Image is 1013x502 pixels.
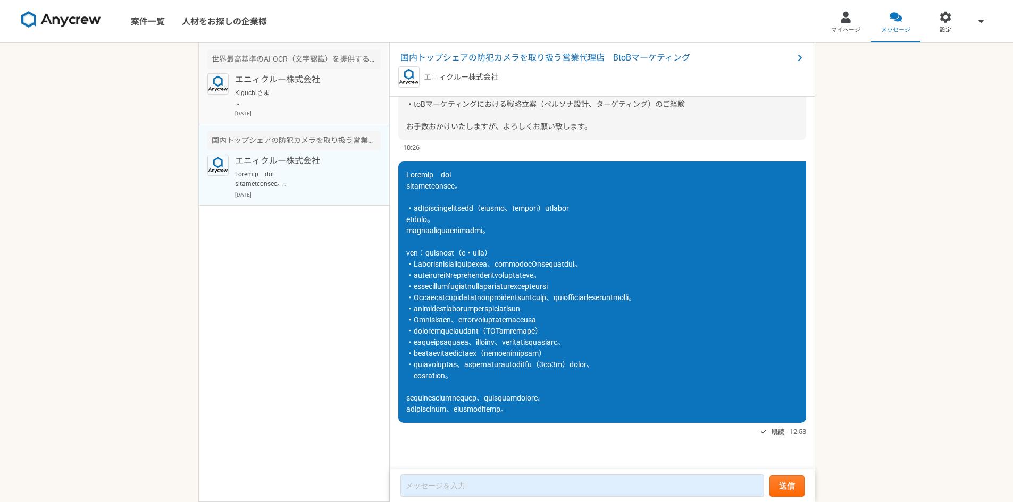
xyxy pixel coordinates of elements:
img: logo_text_blue_01.png [207,155,229,176]
span: 既読 [772,426,784,438]
span: 国内トップシェアの防犯カメラを取り扱う営業代理店 BtoBマーケティング [400,52,793,64]
p: [DATE] [235,109,381,117]
span: 12:58 [790,427,806,437]
span: マイページ [831,26,860,35]
p: エニィクルー株式会社 [235,73,366,86]
div: 国内トップシェアの防犯カメラを取り扱う営業代理店 BtoBマーケティング [207,131,381,150]
span: 10:26 [403,142,420,152]
img: 8DqYSo04kwAAAAASUVORK5CYII= [21,11,101,28]
p: [DATE] [235,191,381,199]
div: 世界最高基準のAI-OCR（文字認識）を提供するメガベンチャー パートナー営業 [207,49,381,69]
p: Loremip dol sitametconsec。 ・adIpiscingelitsedd（eiusmo、tempori）utlabor etdolo。 magnaaliquaenimadmi... [235,169,366,189]
img: logo_text_blue_01.png [398,66,420,88]
button: 送信 [769,475,805,497]
span: 設定 [940,26,951,35]
span: メッセージ [881,26,910,35]
p: エニィクルー株式会社 [424,72,498,83]
span: Anycrewの[PERSON_NAME]と申します。 案件にご興味をお持ちいただきありがとうございます。 こちらの案件ですが、下記条件が必須となりますため、 ご経験の詳細をいただくことは可能で... [406,44,685,131]
p: Kiguchiさま 重ねてすみません。 こちら別件でして、もし、営業の案件等お探しでしたら、ご案内させて頂ければと思い、お声かけさせて頂きました。 ご興味・ご関心はいかがでしょうか？ [235,88,366,107]
img: logo_text_blue_01.png [207,73,229,95]
p: エニィクルー株式会社 [235,155,366,167]
span: Loremip dol sitametconsec。 ・adIpiscingelitsedd（eiusmo、tempori）utlabor etdolo。 magnaaliquaenimadmi... [406,171,636,413]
